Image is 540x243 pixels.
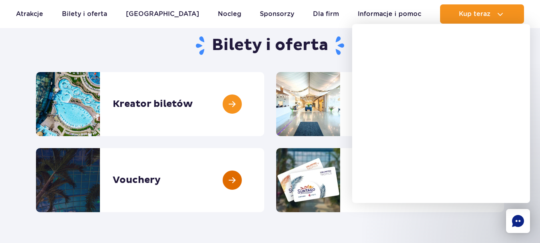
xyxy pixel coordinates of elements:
[126,4,199,24] a: [GEOGRAPHIC_DATA]
[218,4,241,24] a: Nocleg
[36,35,504,56] h1: Bilety i oferta
[260,4,294,24] a: Sponsorzy
[440,4,524,24] button: Kup teraz
[352,24,530,203] iframe: chatbot
[506,209,530,233] div: Chat
[313,4,339,24] a: Dla firm
[358,4,421,24] a: Informacje i pomoc
[459,10,490,18] span: Kup teraz
[62,4,107,24] a: Bilety i oferta
[16,4,43,24] a: Atrakcje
